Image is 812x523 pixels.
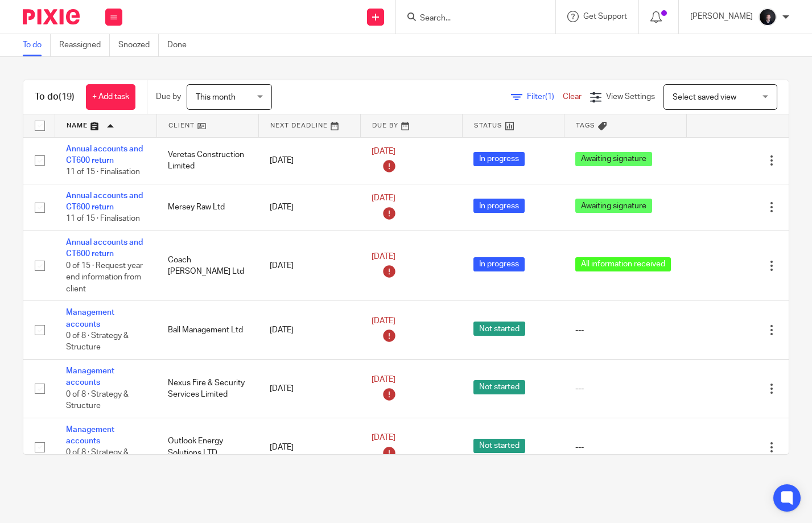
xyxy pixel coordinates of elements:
span: View Settings [606,93,655,101]
span: [DATE] [372,253,395,261]
div: --- [575,442,675,453]
span: [DATE] [372,194,395,202]
span: [DATE] [372,434,395,442]
span: 0 of 15 · Request year end information from client [66,262,143,293]
span: Awaiting signature [575,152,652,166]
td: [DATE] [258,418,360,476]
img: Pixie [23,9,80,24]
span: Not started [473,380,525,394]
td: [DATE] [258,360,360,418]
span: [DATE] [372,147,395,155]
span: All information received [575,257,671,271]
span: (19) [59,92,75,101]
td: [DATE] [258,301,360,360]
td: [DATE] [258,230,360,300]
h1: To do [35,91,75,103]
a: Done [167,34,195,56]
span: Filter [527,93,563,101]
span: 0 of 8 · Strategy & Structure [66,449,129,469]
span: 11 of 15 · Finalisation [66,168,140,176]
a: Clear [563,93,582,101]
td: Nexus Fire & Security Services Limited [156,360,258,418]
span: Get Support [583,13,627,20]
span: In progress [473,152,525,166]
td: [DATE] [258,137,360,184]
span: In progress [473,199,525,213]
a: Annual accounts and CT600 return [66,145,143,164]
td: [DATE] [258,184,360,230]
a: Management accounts [66,426,114,445]
span: Select saved view [673,93,736,101]
a: To do [23,34,51,56]
a: Annual accounts and CT600 return [66,192,143,211]
span: [DATE] [372,376,395,384]
a: Management accounts [66,308,114,328]
input: Search [419,14,521,24]
a: Annual accounts and CT600 return [66,238,143,258]
div: --- [575,383,675,394]
td: Veretas Construction Limited [156,137,258,184]
span: Awaiting signature [575,199,652,213]
span: In progress [473,257,525,271]
span: Tags [576,122,595,129]
p: Due by [156,91,181,102]
td: Outlook Energy Solutions LTD [156,418,258,476]
span: Not started [473,439,525,453]
span: 11 of 15 · Finalisation [66,215,140,223]
span: 0 of 8 · Strategy & Structure [66,390,129,410]
a: Snoozed [118,34,159,56]
a: + Add task [86,84,135,110]
div: --- [575,324,675,336]
td: Coach [PERSON_NAME] Ltd [156,230,258,300]
a: Reassigned [59,34,110,56]
p: [PERSON_NAME] [690,11,753,22]
span: [DATE] [372,317,395,325]
td: Mersey Raw Ltd [156,184,258,230]
span: Not started [473,322,525,336]
span: 0 of 8 · Strategy & Structure [66,332,129,352]
span: This month [196,93,236,101]
td: Ball Management Ltd [156,301,258,360]
a: Management accounts [66,367,114,386]
img: 455A2509.jpg [759,8,777,26]
span: (1) [545,93,554,101]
